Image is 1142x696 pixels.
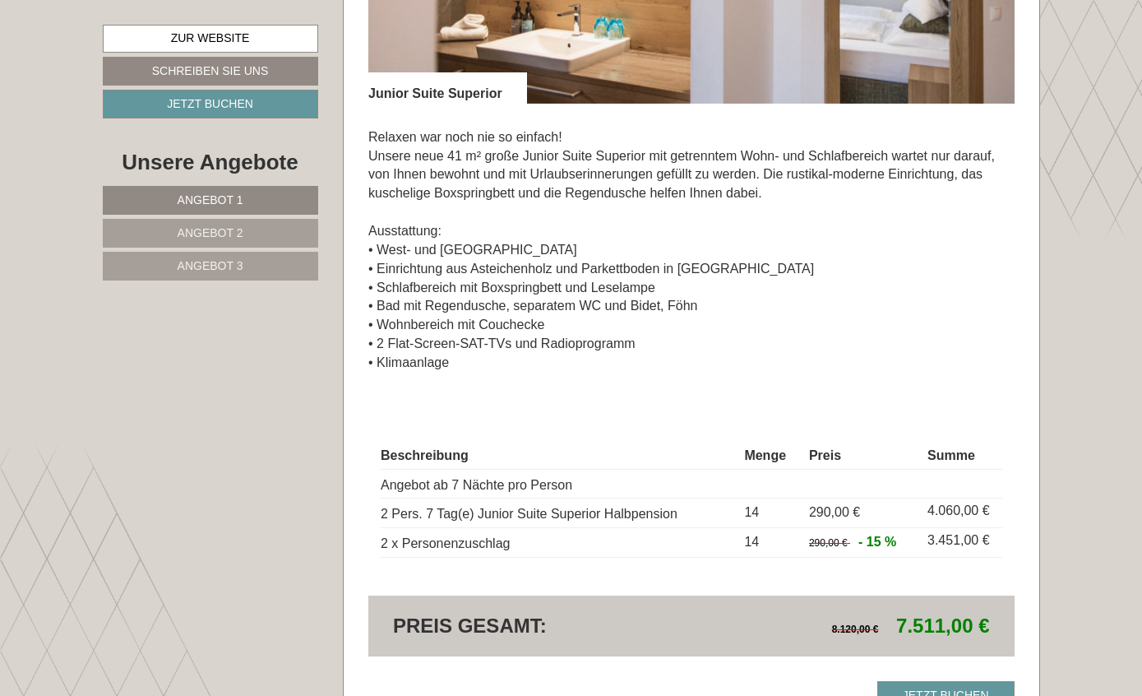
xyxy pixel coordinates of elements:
span: Angebot 1 [178,193,243,206]
td: Angebot ab 7 Nächte pro Person [381,469,737,499]
td: 3.451,00 € [921,528,1002,558]
div: Unsere Angebote [103,147,318,178]
th: Menge [737,443,802,469]
div: Junior Suite Superior [368,72,527,104]
a: Jetzt buchen [103,90,318,118]
td: 2 Pers. 7 Tag(e) Junior Suite Superior Halbpension [381,499,737,528]
td: 14 [737,528,802,558]
td: 2 x Personenzuschlag [381,528,737,558]
span: - 15 % [858,535,896,549]
a: Schreiben Sie uns [103,57,318,86]
span: Angebot 2 [178,226,243,239]
span: 8.120,00 € [832,624,879,635]
span: 290,00 € [809,505,860,519]
td: 4.060,00 € [921,499,1002,528]
th: Summe [921,443,1002,469]
span: 7.511,00 € [896,615,989,637]
th: Preis [802,443,921,469]
span: Angebot 3 [178,259,243,272]
p: Relaxen war noch nie so einfach! Unsere neue 41 m² große Junior Suite Superior mit getrenntem Woh... [368,128,1015,373]
td: 14 [737,499,802,528]
a: Zur Website [103,25,318,53]
span: 290,00 € [809,537,848,549]
div: Preis gesamt: [381,612,691,640]
th: Beschreibung [381,443,737,469]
